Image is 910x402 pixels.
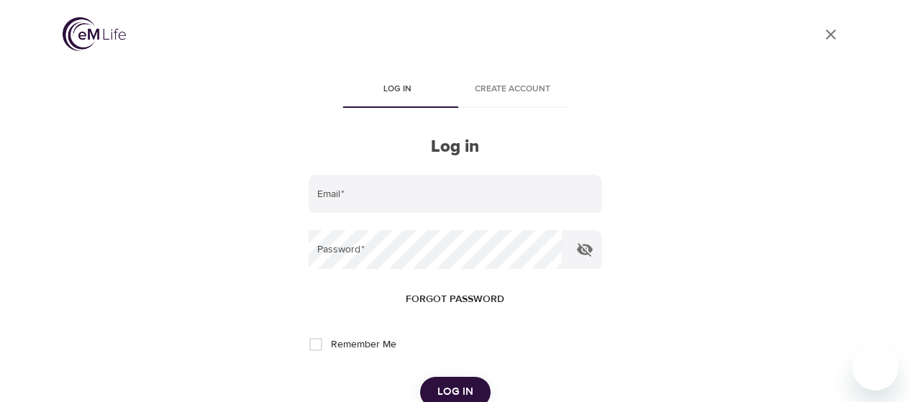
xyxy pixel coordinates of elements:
[814,17,848,52] a: close
[309,73,602,108] div: disabled tabs example
[464,82,562,97] span: Create account
[400,286,510,313] button: Forgot password
[63,17,126,51] img: logo
[852,344,898,390] iframe: Button to launch messaging window
[437,383,473,401] span: Log in
[309,137,602,157] h2: Log in
[331,337,396,352] span: Remember Me
[349,82,447,97] span: Log in
[406,291,504,309] span: Forgot password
